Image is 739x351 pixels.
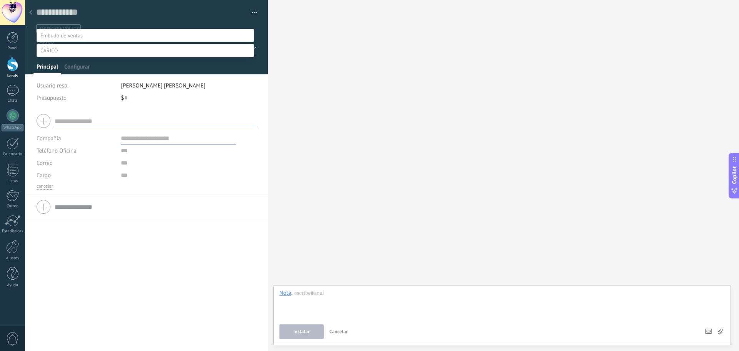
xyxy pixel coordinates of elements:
div: Chats [2,98,24,103]
div: Panel [2,46,24,51]
div: Leads [2,74,24,79]
div: Listas [2,179,24,184]
div: Ayuda [2,283,24,288]
div: Ajustes [2,256,24,261]
div: Correo [2,204,24,209]
label: Embudo de ventas [37,29,254,42]
span: Embudo de ventas [40,32,83,39]
div: WhatsApp [2,124,23,131]
span: Copilot [731,166,738,184]
span: CARICO [40,47,58,54]
div: Estadísticas [2,229,24,234]
div: Calendario [2,152,24,157]
label: CARICO [37,44,254,57]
